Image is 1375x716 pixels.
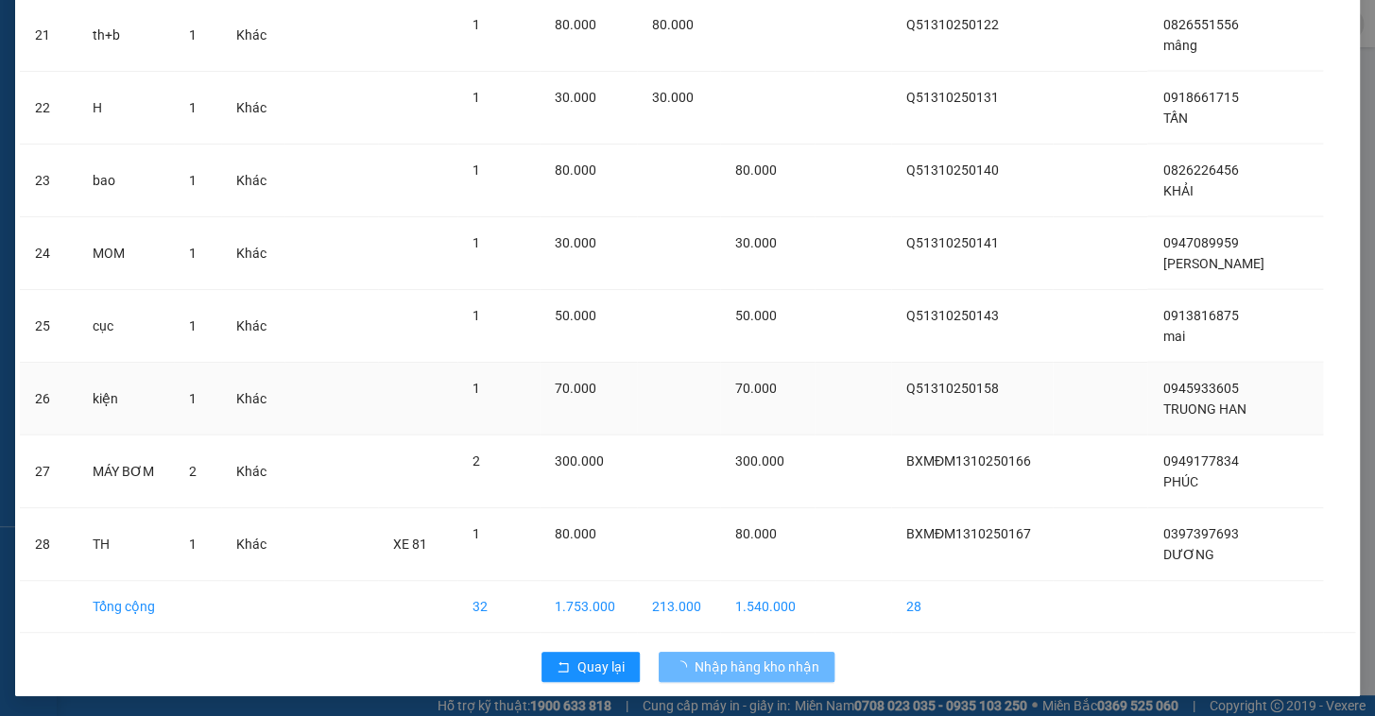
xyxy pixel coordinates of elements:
[189,391,197,406] span: 1
[457,581,540,633] td: 32
[555,381,596,396] span: 70.000
[906,308,999,323] span: Q51310250143
[77,217,174,290] td: MOM
[906,235,999,250] span: Q51310250141
[20,290,77,363] td: 25
[1162,256,1263,271] span: [PERSON_NAME]
[652,17,694,32] span: 80.000
[77,145,174,217] td: bao
[77,290,174,363] td: cục
[20,363,77,435] td: 26
[189,173,197,188] span: 1
[473,162,480,178] span: 1
[189,27,197,43] span: 1
[555,453,604,469] span: 300.000
[652,90,694,105] span: 30.000
[1162,17,1238,32] span: 0826551556
[473,90,480,105] span: 1
[1162,381,1238,396] span: 0945933605
[221,217,284,290] td: Khác
[77,72,174,145] td: H
[735,453,784,469] span: 300.000
[674,660,695,673] span: loading
[659,652,834,682] button: Nhập hàng kho nhận
[473,308,480,323] span: 1
[20,145,77,217] td: 23
[735,308,777,323] span: 50.000
[735,162,777,178] span: 80.000
[555,90,596,105] span: 30.000
[557,660,570,675] span: rollback
[189,537,197,552] span: 1
[1162,401,1246,417] span: TRUONG HAN
[189,246,197,261] span: 1
[473,381,480,396] span: 1
[77,363,174,435] td: kiện
[221,145,284,217] td: Khác
[1162,474,1197,489] span: PHÚC
[577,656,625,677] span: Quay lại
[555,235,596,250] span: 30.000
[473,453,480,469] span: 2
[555,526,596,541] span: 80.000
[20,217,77,290] td: 24
[906,453,1031,469] span: BXMĐM1310250166
[1162,162,1238,178] span: 0826226456
[1162,38,1196,53] span: mâng
[735,526,777,541] span: 80.000
[473,17,480,32] span: 1
[555,308,596,323] span: 50.000
[1162,308,1238,323] span: 0913816875
[1162,453,1238,469] span: 0949177834
[637,581,720,633] td: 213.000
[555,162,596,178] span: 80.000
[473,526,480,541] span: 1
[1162,526,1238,541] span: 0397397693
[221,290,284,363] td: Khác
[906,90,999,105] span: Q51310250131
[555,17,596,32] span: 80.000
[720,581,815,633] td: 1.540.000
[735,381,777,396] span: 70.000
[1162,90,1238,105] span: 0918661715
[735,235,777,250] span: 30.000
[540,581,637,633] td: 1.753.000
[77,508,174,581] td: TH
[541,652,640,682] button: rollbackQuay lại
[1162,183,1193,198] span: KHẢI
[393,537,427,552] span: XE 81
[20,508,77,581] td: 28
[221,508,284,581] td: Khác
[1162,329,1184,344] span: mai
[189,100,197,115] span: 1
[906,526,1031,541] span: BXMĐM1310250167
[221,363,284,435] td: Khác
[221,72,284,145] td: Khác
[189,464,197,479] span: 2
[221,435,284,508] td: Khác
[891,581,1054,633] td: 28
[695,656,819,677] span: Nhập hàng kho nhận
[1162,111,1187,126] span: TẤN
[189,318,197,333] span: 1
[1162,235,1238,250] span: 0947089959
[906,162,999,178] span: Q51310250140
[906,17,999,32] span: Q51310250122
[77,581,174,633] td: Tổng cộng
[473,235,480,250] span: 1
[20,435,77,508] td: 27
[906,381,999,396] span: Q51310250158
[77,435,174,508] td: MÁY BƠM
[20,72,77,145] td: 22
[1162,547,1213,562] span: DƯƠNG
